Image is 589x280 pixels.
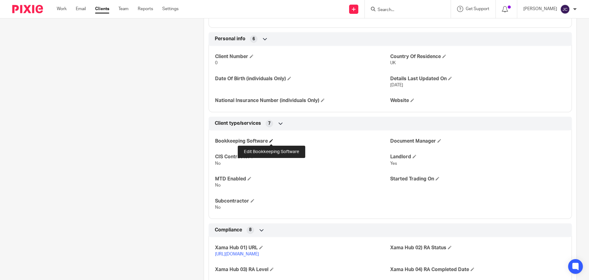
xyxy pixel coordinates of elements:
h4: CIS Contractor [215,154,390,160]
a: Email [76,6,86,12]
h4: Client Number [215,53,390,60]
img: Pixie [12,5,43,13]
h4: Country Of Residence [390,53,565,60]
a: Reports [138,6,153,12]
span: Personal info [215,36,245,42]
h4: Started Trading On [390,176,565,182]
h4: Xama Hub 03) RA Level [215,266,390,273]
a: Clients [95,6,109,12]
h4: National Insurance Number (individuals Only) [215,97,390,104]
span: [DATE] [390,83,403,87]
h4: Website [390,97,565,104]
h4: Bookkeeping Software [215,138,390,144]
span: No [215,205,221,210]
a: [URL][DOMAIN_NAME] [215,252,259,256]
span: Compliance [215,227,242,233]
h4: Xama Hub 02) RA Status [390,245,565,251]
h4: Document Manager [390,138,565,144]
span: Client type/services [215,120,261,127]
span: No [215,161,221,166]
span: 0 [215,61,218,65]
h4: MTD Enabled [215,176,390,182]
h4: Xama Hub 01) URL [215,245,390,251]
input: Search [377,7,432,13]
h4: Xama Hub 04) RA Completed Date [390,266,565,273]
a: Settings [162,6,179,12]
span: 7 [268,120,271,127]
span: Yes [390,161,397,166]
a: Work [57,6,67,12]
img: svg%3E [560,4,570,14]
a: Team [118,6,129,12]
h4: Date Of Birth (individuals Only) [215,76,390,82]
span: 8 [249,227,252,233]
p: [PERSON_NAME] [523,6,557,12]
h4: Subcontractor [215,198,390,204]
span: No [215,183,221,187]
span: Get Support [466,7,489,11]
h4: Landlord [390,154,565,160]
span: 6 [252,36,255,42]
h4: Details Last Updated On [390,76,565,82]
span: UK [390,61,396,65]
